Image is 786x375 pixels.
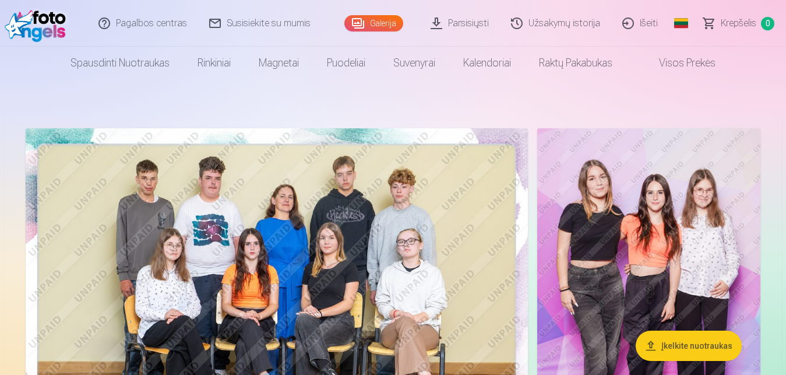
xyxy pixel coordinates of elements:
[245,47,313,79] a: Magnetai
[761,17,774,30] span: 0
[344,15,403,31] a: Galerija
[721,16,756,30] span: Krepšelis
[525,47,626,79] a: Raktų pakabukas
[5,5,72,42] img: /fa2
[313,47,379,79] a: Puodeliai
[379,47,449,79] a: Suvenyrai
[449,47,525,79] a: Kalendoriai
[184,47,245,79] a: Rinkiniai
[626,47,729,79] a: Visos prekės
[57,47,184,79] a: Spausdinti nuotraukas
[636,331,742,361] button: Įkelkite nuotraukas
